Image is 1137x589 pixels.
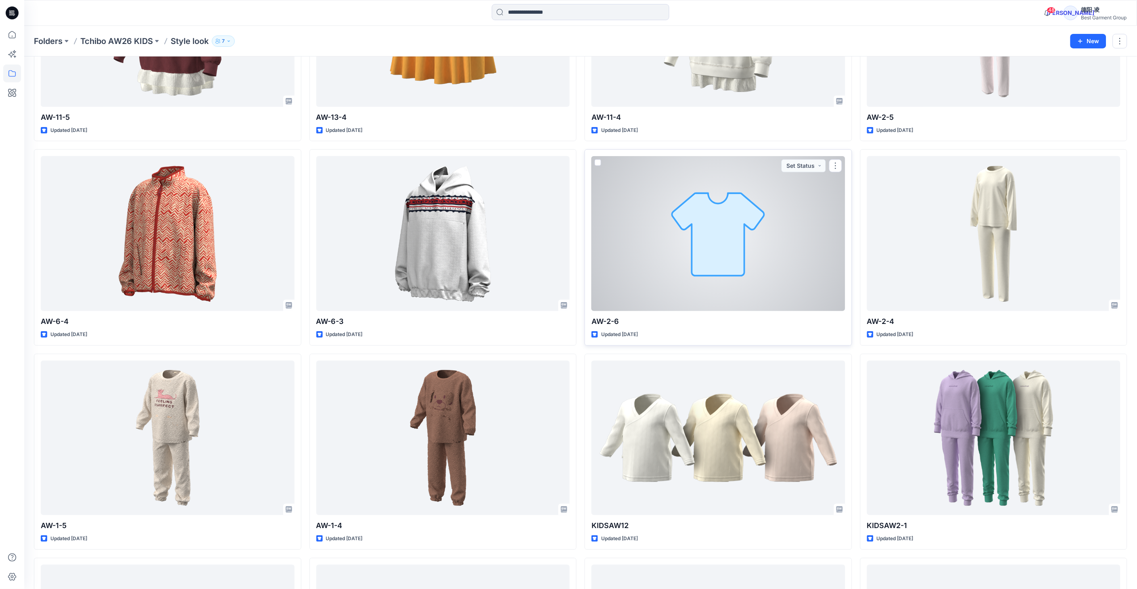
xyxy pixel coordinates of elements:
[877,535,913,543] p: Updated [DATE]
[41,112,295,123] p: AW-11-5
[867,112,1121,123] p: AW-2-5
[171,36,209,47] p: Style look
[601,126,638,135] p: Updated [DATE]
[316,520,570,531] p: AW-1-4
[50,535,87,543] p: Updated [DATE]
[877,330,913,339] p: Updated [DATE]
[867,520,1121,531] p: KIDSAW2-1
[41,316,295,327] p: AW-6-4
[867,316,1121,327] p: AW-2-4
[212,36,235,47] button: 7
[50,126,87,135] p: Updated [DATE]
[34,36,63,47] a: Folders
[591,316,845,327] p: AW-2-6
[326,535,363,543] p: Updated [DATE]
[222,37,225,46] p: 7
[1081,15,1127,21] div: Best Garment Group
[591,361,845,516] a: KIDSAW12
[1070,34,1106,48] button: New
[867,361,1121,516] a: KIDSAW2-1
[591,112,845,123] p: AW-11-4
[326,330,363,339] p: Updated [DATE]
[1064,6,1078,20] div: [PERSON_NAME]
[1047,7,1056,13] span: 48
[41,361,295,516] a: AW-1-5
[316,156,570,311] a: AW-6-3
[591,156,845,311] a: AW-2-6
[601,330,638,339] p: Updated [DATE]
[867,156,1121,311] a: AW-2-4
[591,520,845,531] p: KIDSAW12
[316,361,570,516] a: AW-1-4
[41,520,295,531] p: AW-1-5
[50,330,87,339] p: Updated [DATE]
[316,112,570,123] p: AW-13-4
[601,535,638,543] p: Updated [DATE]
[877,126,913,135] p: Updated [DATE]
[326,126,363,135] p: Updated [DATE]
[41,156,295,311] a: AW-6-4
[80,36,153,47] a: Tchibo AW26 KIDS
[316,316,570,327] p: AW-6-3
[1081,5,1127,15] div: 德阳 凌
